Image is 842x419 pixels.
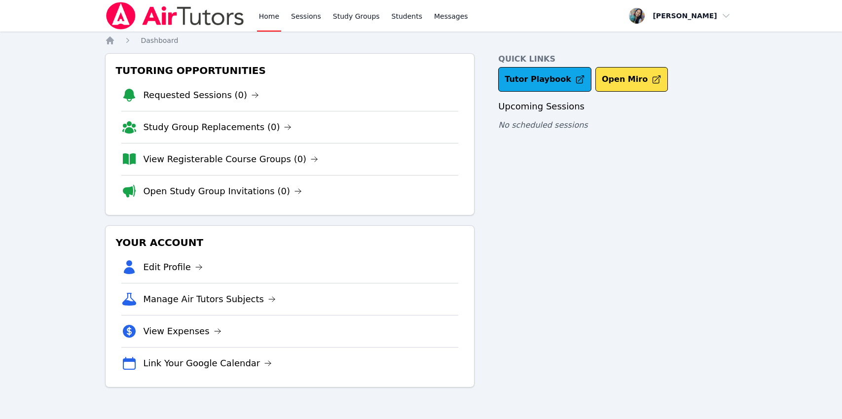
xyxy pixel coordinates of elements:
a: View Registerable Course Groups (0) [143,152,318,166]
a: Open Study Group Invitations (0) [143,184,302,198]
a: Link Your Google Calendar [143,356,272,370]
img: Air Tutors [105,2,245,30]
span: No scheduled sessions [498,120,587,130]
a: View Expenses [143,324,221,338]
a: Study Group Replacements (0) [143,120,292,134]
a: Dashboard [141,35,178,45]
a: Requested Sessions (0) [143,88,259,102]
span: Dashboard [141,36,178,44]
span: Messages [434,11,468,21]
h3: Upcoming Sessions [498,100,736,113]
h3: Your Account [113,234,466,251]
button: Open Miro [595,67,668,92]
a: Tutor Playbook [498,67,591,92]
a: Manage Air Tutors Subjects [143,292,276,306]
h4: Quick Links [498,53,736,65]
nav: Breadcrumb [105,35,736,45]
a: Edit Profile [143,260,203,274]
h3: Tutoring Opportunities [113,62,466,79]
